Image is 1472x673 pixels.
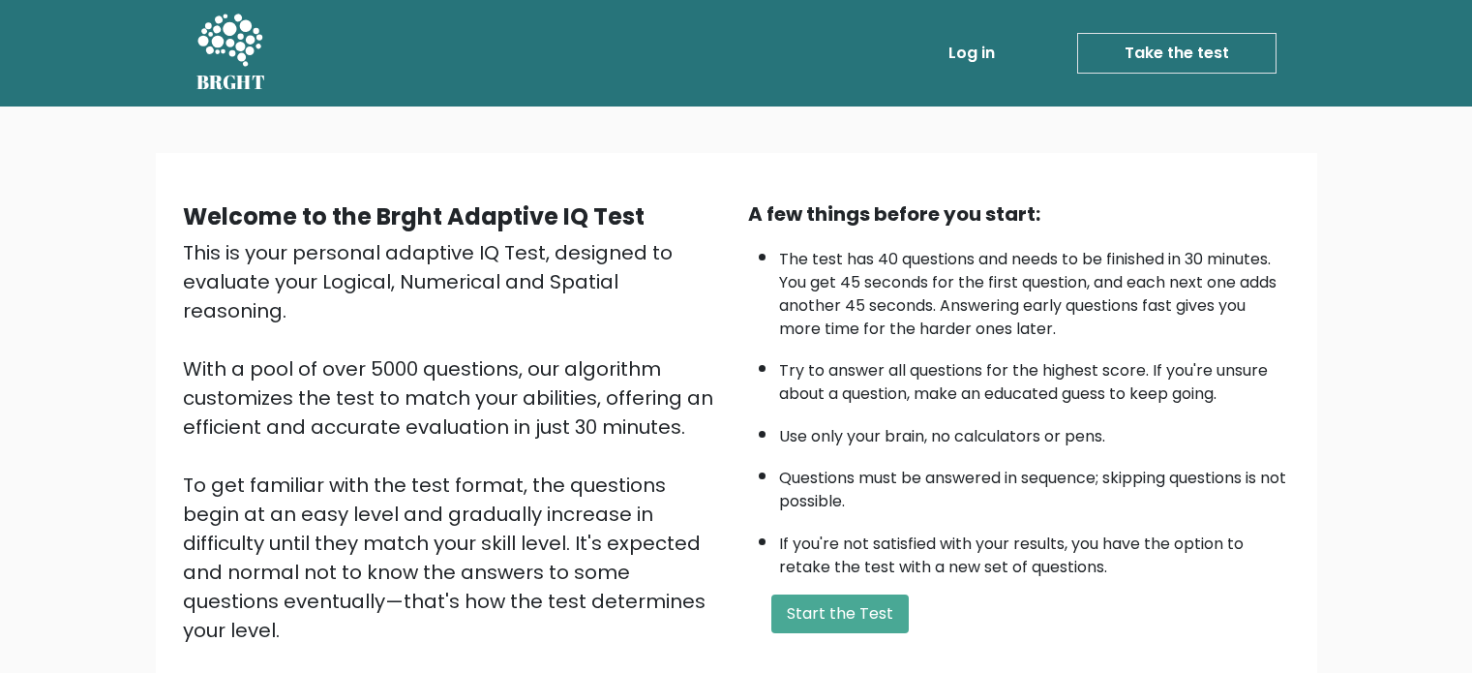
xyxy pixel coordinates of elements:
[196,71,266,94] h5: BRGHT
[941,34,1003,73] a: Log in
[748,199,1290,229] div: A few things before you start:
[779,457,1290,513] li: Questions must be answered in sequence; skipping questions is not possible.
[771,595,909,633] button: Start the Test
[183,200,645,232] b: Welcome to the Brght Adaptive IQ Test
[1077,33,1277,74] a: Take the test
[779,350,1290,406] li: Try to answer all questions for the highest score. If you're unsure about a question, make an edu...
[779,415,1290,448] li: Use only your brain, no calculators or pens.
[196,8,266,99] a: BRGHT
[779,523,1290,579] li: If you're not satisfied with your results, you have the option to retake the test with a new set ...
[779,238,1290,341] li: The test has 40 questions and needs to be finished in 30 minutes. You get 45 seconds for the firs...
